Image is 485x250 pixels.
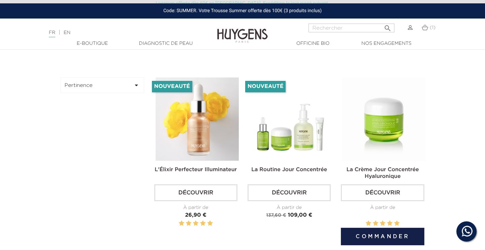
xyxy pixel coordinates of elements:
[394,219,399,228] label: 5
[64,30,70,35] a: EN
[152,81,192,92] li: Nouveauté
[288,213,312,218] span: 109,00 €
[179,219,184,228] label: 1
[132,40,199,47] a: Diagnostic de peau
[155,167,237,173] a: L'Élixir Perfecteur Illuminateur
[185,213,206,218] span: 26,90 €
[156,77,239,161] img: L'Élixir Perfecteur Illuminateur
[266,213,286,218] span: 137,60 €
[279,40,347,47] a: Officine Bio
[245,81,286,92] li: Nouveauté
[347,167,419,179] a: La Crème Jour Concentrée Hyaluronique
[154,204,237,211] div: À partir de
[366,219,371,228] label: 1
[248,204,331,211] div: À partir de
[380,219,385,228] label: 3
[132,81,140,89] i: 
[251,167,327,173] a: La Routine Jour Concentrée
[248,184,331,201] a: Découvrir
[217,18,268,44] img: Huygens
[430,25,435,30] span: (1)
[341,204,424,211] div: À partir de
[49,30,55,37] a: FR
[422,25,435,30] a: (1)
[353,40,420,47] a: Nos engagements
[309,24,394,32] input: Rechercher
[341,228,424,245] button: Commander
[341,184,424,201] a: Découvrir
[387,219,392,228] label: 4
[154,184,237,201] a: Découvrir
[373,219,378,228] label: 2
[207,219,213,228] label: 5
[193,219,198,228] label: 3
[382,22,394,31] button: 
[384,22,392,30] i: 
[61,77,144,93] button: Pertinence
[59,40,126,47] a: E-Boutique
[45,29,197,37] div: |
[249,77,332,161] img: Routine jour Concentrée
[200,219,205,228] label: 4
[186,219,191,228] label: 2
